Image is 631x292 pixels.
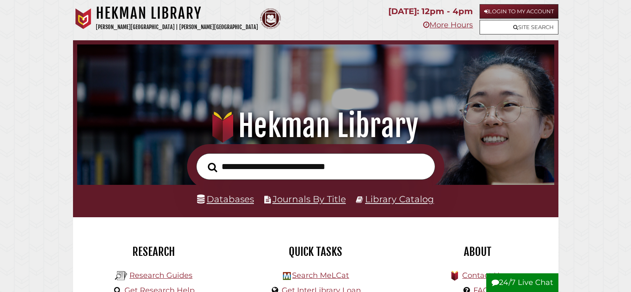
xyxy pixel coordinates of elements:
i: Search [208,162,217,172]
a: Login to My Account [480,4,558,19]
a: Research Guides [129,271,192,280]
a: Site Search [480,20,558,34]
img: Hekman Library Logo [115,270,127,282]
img: Hekman Library Logo [283,272,291,280]
h1: Hekman Library [86,108,544,144]
h1: Hekman Library [96,4,258,22]
h2: About [403,245,552,259]
button: Search [204,160,222,174]
a: Journals By Title [273,194,346,204]
a: Databases [197,194,254,204]
a: Library Catalog [365,194,434,204]
img: Calvin Theological Seminary [260,8,281,29]
h2: Research [79,245,229,259]
img: Calvin University [73,8,94,29]
a: More Hours [423,20,473,29]
a: Contact Us [462,271,503,280]
h2: Quick Tasks [241,245,390,259]
p: [DATE]: 12pm - 4pm [388,4,473,19]
a: Search MeLCat [292,271,349,280]
p: [PERSON_NAME][GEOGRAPHIC_DATA] | [PERSON_NAME][GEOGRAPHIC_DATA] [96,22,258,32]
